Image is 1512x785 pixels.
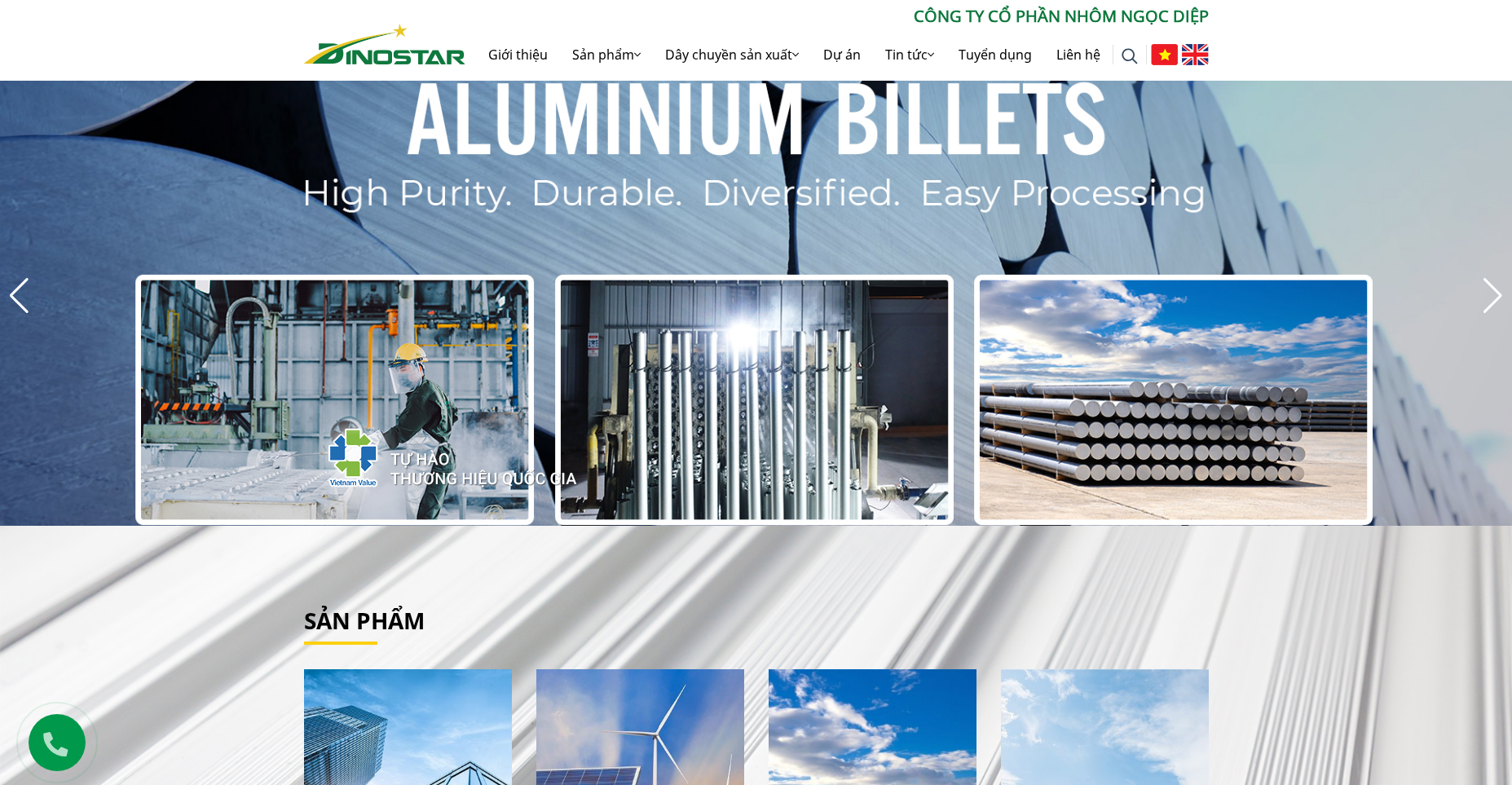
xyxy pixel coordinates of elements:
div: Previous slide [8,278,30,314]
img: thqg [280,399,580,509]
a: Sản phẩm [304,605,425,636]
a: Liên hệ [1044,29,1113,81]
a: Giới thiệu [476,29,560,81]
div: Next slide [1482,278,1504,314]
img: search [1122,48,1138,64]
img: English [1182,44,1209,65]
a: Nhôm Dinostar [304,20,465,64]
a: Tin tức [873,29,946,81]
img: Tiếng Việt [1151,44,1178,65]
a: Dây chuyền sản xuất [653,29,811,81]
p: CÔNG TY CỔ PHẦN NHÔM NGỌC DIỆP [465,4,1209,29]
img: Nhôm Dinostar [304,24,465,64]
a: Sản phẩm [560,29,653,81]
a: Dự án [811,29,873,81]
a: Tuyển dụng [946,29,1044,81]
